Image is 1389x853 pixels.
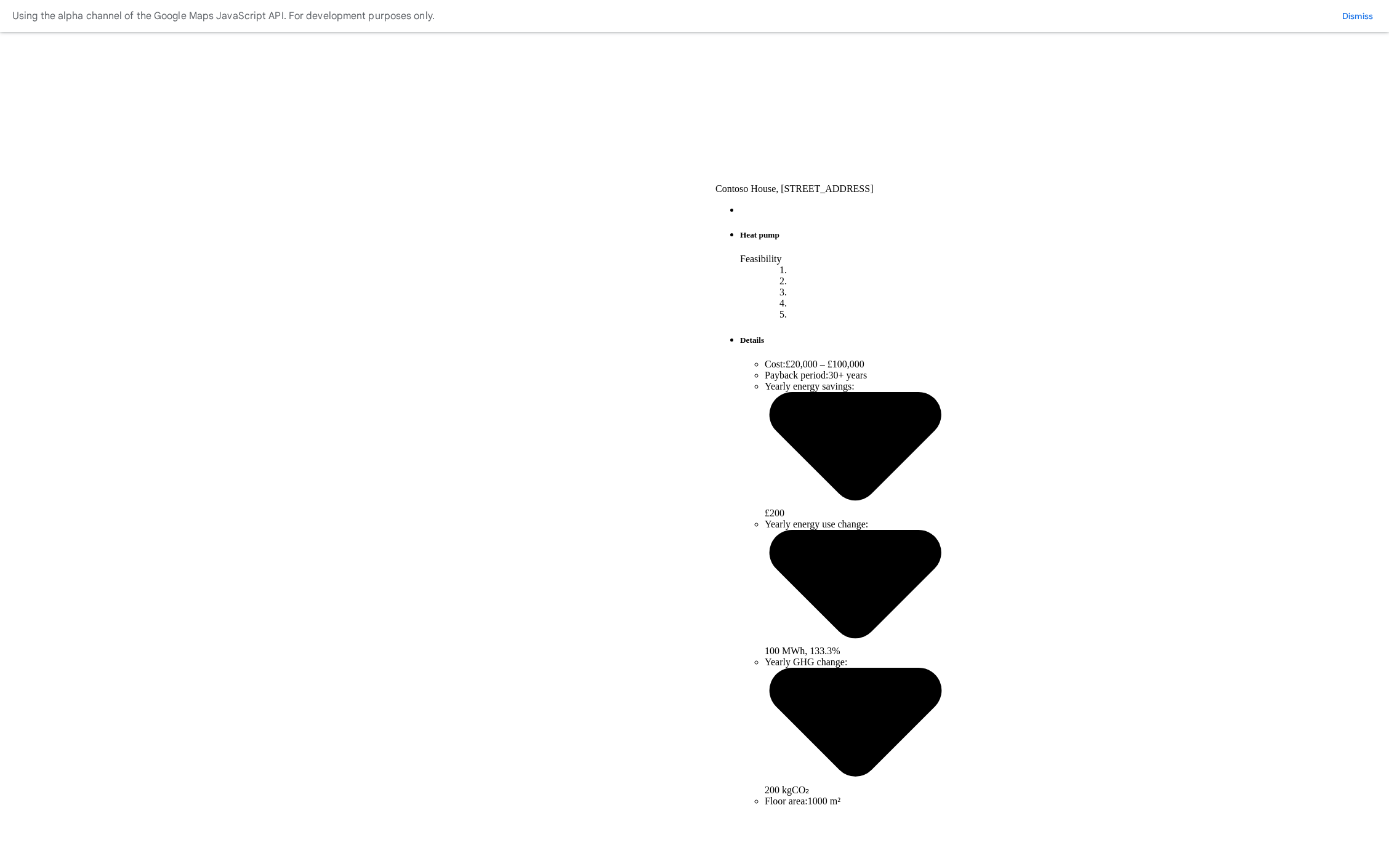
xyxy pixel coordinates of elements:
[808,796,840,806] span: 1000 m²
[740,254,946,265] dt: Feasibility
[765,519,946,657] li: Yearly energy use change:
[765,370,946,381] li: Payback period:
[715,183,946,215] div: Contoso House, [STREET_ADDRESS]
[765,657,946,795] li: Yearly GHG change:
[829,370,868,380] span: 30+ years
[786,359,864,369] span: £20,000 – £100,000
[765,381,946,519] li: Yearly energy savings:
[12,7,435,25] div: Using the alpha channel of the Google Maps JavaScript API. For development purposes only.
[1339,10,1377,22] button: Dismiss
[765,773,946,795] span: 200 kgCO₂
[765,359,946,370] li: Cost:
[740,335,946,345] h5: Details
[765,497,946,518] span: £200
[740,230,946,240] h5: Heat pump
[765,796,946,807] li: Floor area:
[765,635,946,656] span: 100 MWh, 133.3%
